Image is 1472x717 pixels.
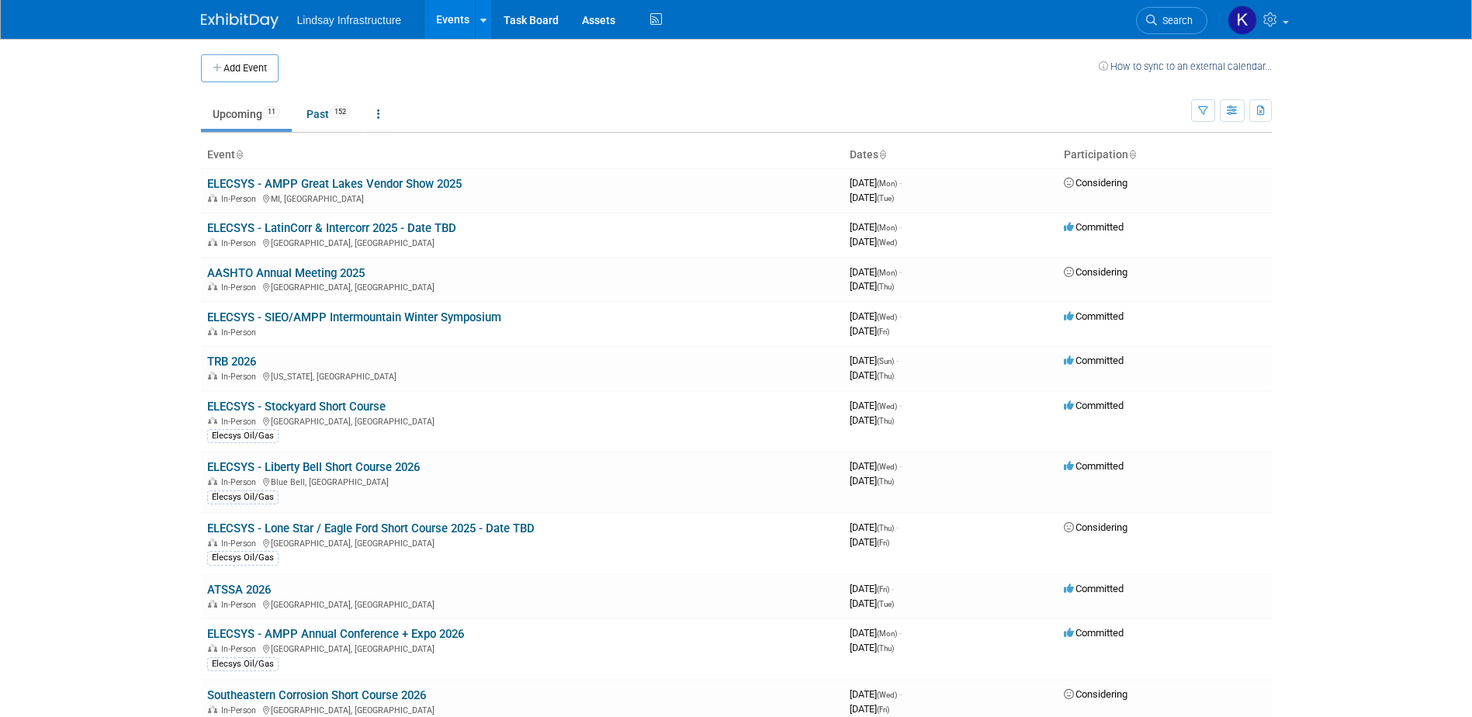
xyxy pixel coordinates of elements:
span: Search [1157,15,1193,26]
div: [GEOGRAPHIC_DATA], [GEOGRAPHIC_DATA] [207,703,837,715]
div: [GEOGRAPHIC_DATA], [GEOGRAPHIC_DATA] [207,236,837,248]
span: [DATE] [850,460,902,472]
span: Committed [1064,355,1124,366]
span: (Thu) [877,477,894,486]
span: (Thu) [877,417,894,425]
span: (Wed) [877,462,897,471]
a: AASHTO Annual Meeting 2025 [207,266,365,280]
th: Event [201,142,843,168]
a: Sort by Start Date [878,148,886,161]
span: Committed [1064,400,1124,411]
span: 11 [263,106,280,118]
span: Lindsay Infrastructure [297,14,402,26]
span: Considering [1064,688,1127,700]
a: Southeastern Corrosion Short Course 2026 [207,688,426,702]
img: In-Person Event [208,372,217,379]
span: [DATE] [850,521,899,533]
span: - [899,688,902,700]
span: [DATE] [850,236,897,248]
span: Committed [1064,460,1124,472]
span: - [899,221,902,233]
span: (Tue) [877,600,894,608]
span: [DATE] [850,688,902,700]
th: Dates [843,142,1058,168]
span: - [899,400,902,411]
a: ELECSYS - SIEO/AMPP Intermountain Winter Symposium [207,310,501,324]
span: (Thu) [877,644,894,653]
span: Considering [1064,521,1127,533]
a: ELECSYS - AMPP Great Lakes Vendor Show 2025 [207,177,462,191]
a: ELECSYS - Stockyard Short Course [207,400,386,414]
span: 152 [330,106,351,118]
span: [DATE] [850,355,899,366]
span: - [899,266,902,278]
span: [DATE] [850,325,889,337]
button: Add Event [201,54,279,82]
span: [DATE] [850,475,894,487]
span: In-Person [221,238,261,248]
a: ELECSYS - AMPP Annual Conference + Expo 2026 [207,627,464,641]
img: In-Person Event [208,705,217,713]
span: [DATE] [850,597,894,609]
span: In-Person [221,705,261,715]
img: In-Person Event [208,477,217,485]
span: In-Person [221,194,261,204]
span: (Thu) [877,282,894,291]
span: (Tue) [877,194,894,203]
span: In-Person [221,600,261,610]
span: (Mon) [877,268,897,277]
span: In-Person [221,327,261,338]
span: [DATE] [850,627,902,639]
span: [DATE] [850,642,894,653]
div: [GEOGRAPHIC_DATA], [GEOGRAPHIC_DATA] [207,597,837,610]
span: - [892,583,894,594]
div: [GEOGRAPHIC_DATA], [GEOGRAPHIC_DATA] [207,280,837,293]
span: - [896,521,899,533]
span: [DATE] [850,310,902,322]
div: MI, [GEOGRAPHIC_DATA] [207,192,837,204]
img: In-Person Event [208,644,217,652]
span: In-Person [221,282,261,293]
span: (Wed) [877,238,897,247]
div: [GEOGRAPHIC_DATA], [GEOGRAPHIC_DATA] [207,414,837,427]
span: (Thu) [877,372,894,380]
span: [DATE] [850,192,894,203]
span: (Fri) [877,539,889,547]
span: (Sun) [877,357,894,365]
div: [GEOGRAPHIC_DATA], [GEOGRAPHIC_DATA] [207,642,837,654]
span: Considering [1064,177,1127,189]
span: (Fri) [877,327,889,336]
span: (Fri) [877,705,889,714]
a: How to sync to an external calendar... [1099,61,1272,72]
a: ELECSYS - Liberty Bell Short Course 2026 [207,460,420,474]
img: In-Person Event [208,194,217,202]
span: Committed [1064,310,1124,322]
div: Blue Bell, [GEOGRAPHIC_DATA] [207,475,837,487]
span: [DATE] [850,177,902,189]
img: In-Person Event [208,600,217,608]
span: - [899,460,902,472]
span: (Wed) [877,691,897,699]
span: Committed [1064,221,1124,233]
span: Considering [1064,266,1127,278]
span: (Wed) [877,313,897,321]
span: - [896,355,899,366]
span: [DATE] [850,280,894,292]
span: (Mon) [877,179,897,188]
span: In-Person [221,477,261,487]
img: In-Person Event [208,282,217,290]
a: Search [1136,7,1207,34]
div: [GEOGRAPHIC_DATA], [GEOGRAPHIC_DATA] [207,536,837,549]
span: - [899,177,902,189]
span: In-Person [221,539,261,549]
div: Elecsys Oil/Gas [207,657,279,671]
a: TRB 2026 [207,355,256,369]
img: ExhibitDay [201,13,279,29]
span: Committed [1064,627,1124,639]
a: ELECSYS - Lone Star / Eagle Ford Short Course 2025 - Date TBD [207,521,535,535]
span: [DATE] [850,266,902,278]
img: In-Person Event [208,417,217,424]
span: [DATE] [850,536,889,548]
img: In-Person Event [208,539,217,546]
th: Participation [1058,142,1272,168]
